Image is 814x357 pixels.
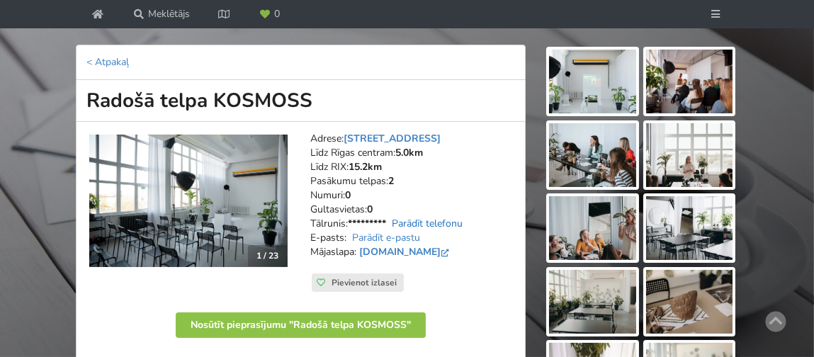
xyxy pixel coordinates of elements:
img: Radošā telpa KOSMOSS | Rīga | Pasākumu vieta - galerijas bilde [646,270,733,334]
span: Pievienot izlasei [332,277,397,288]
button: Nosūtīt pieprasījumu "Radošā telpa KOSMOSS" [176,312,426,338]
strong: 15.2km [349,160,382,174]
a: Neierastas vietas | Rīga | Radošā telpa KOSMOSS 1 / 23 [89,135,288,267]
img: Neierastas vietas | Rīga | Radošā telpa KOSMOSS [89,135,288,267]
img: Radošā telpa KOSMOSS | Rīga | Pasākumu vieta - galerijas bilde [549,196,636,260]
h1: Radošā telpa KOSMOSS [76,80,526,122]
strong: 0 [367,203,373,216]
div: 1 / 23 [248,245,287,266]
strong: 2 [388,174,394,188]
address: Adrese: Līdz Rīgas centram: Līdz RIX: Pasākumu telpas: Numuri: Gultasvietas: Tālrunis: E-pasts: M... [310,132,514,273]
img: Radošā telpa KOSMOSS | Rīga | Pasākumu vieta - galerijas bilde [646,50,733,113]
img: Radošā telpa KOSMOSS | Rīga | Pasākumu vieta - galerijas bilde [549,270,636,334]
a: [STREET_ADDRESS] [344,132,441,145]
a: Parādīt e-pastu [352,231,420,244]
img: Radošā telpa KOSMOSS | Rīga | Pasākumu vieta - galerijas bilde [646,196,733,260]
a: < Atpakaļ [86,55,129,69]
img: Radošā telpa KOSMOSS | Rīga | Pasākumu vieta - galerijas bilde [646,123,733,187]
img: Radošā telpa KOSMOSS | Rīga | Pasākumu vieta - galerijas bilde [549,50,636,113]
strong: 0 [345,188,351,202]
img: Radošā telpa KOSMOSS | Rīga | Pasākumu vieta - galerijas bilde [549,123,636,187]
strong: 5.0km [395,146,423,159]
a: [DOMAIN_NAME] [359,245,452,259]
span: 0 [274,9,280,19]
a: Parādīt telefonu [392,217,463,230]
a: Meklētājs [124,1,200,27]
